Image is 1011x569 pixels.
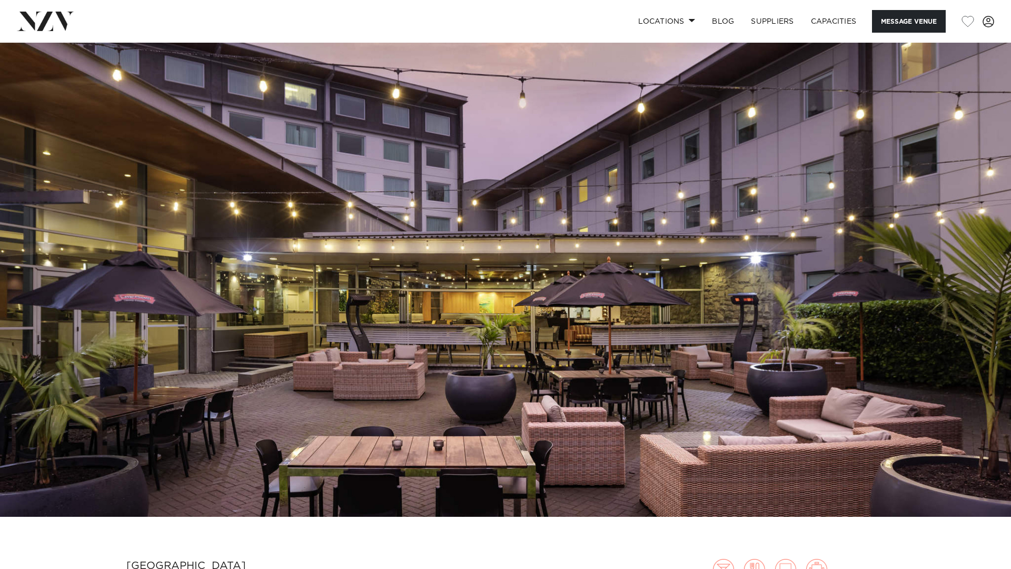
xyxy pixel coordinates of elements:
[703,10,742,33] a: BLOG
[802,10,865,33] a: Capacities
[630,10,703,33] a: Locations
[17,12,74,31] img: nzv-logo.png
[742,10,802,33] a: SUPPLIERS
[872,10,946,33] button: Message Venue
